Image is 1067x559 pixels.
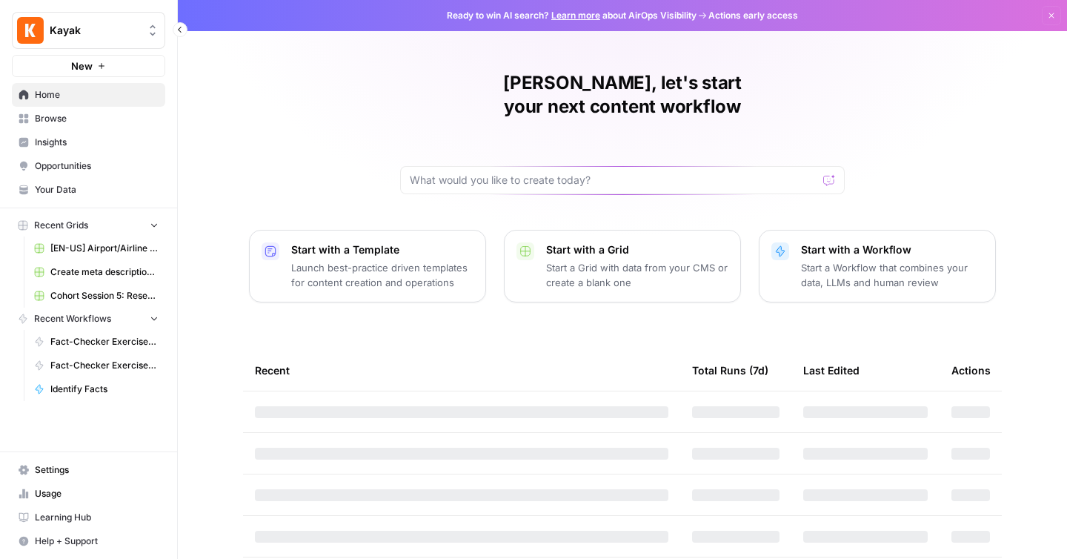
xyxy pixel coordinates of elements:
[27,260,165,284] a: Create meta description ([PERSON_NAME]) Grid
[35,136,159,149] span: Insights
[12,308,165,330] button: Recent Workflows
[12,55,165,77] button: New
[71,59,93,73] span: New
[400,71,845,119] h1: [PERSON_NAME], let's start your next content workflow
[291,242,473,257] p: Start with a Template
[249,230,486,302] button: Start with a TemplateLaunch best-practice driven templates for content creation and operations
[410,173,817,188] input: What would you like to create today?
[35,88,159,102] span: Home
[35,112,159,125] span: Browse
[291,260,473,290] p: Launch best-practice driven templates for content creation and operations
[803,350,860,391] div: Last Edited
[35,463,159,477] span: Settings
[692,350,768,391] div: Total Runs (7d)
[12,83,165,107] a: Home
[12,506,165,529] a: Learning Hub
[50,242,159,255] span: [EN-US] Airport/Airline Content Refresh
[12,458,165,482] a: Settings
[50,383,159,396] span: Identify Facts
[12,178,165,202] a: Your Data
[12,12,165,49] button: Workspace: Kayak
[255,350,668,391] div: Recent
[801,242,983,257] p: Start with a Workflow
[17,17,44,44] img: Kayak Logo
[447,9,697,22] span: Ready to win AI search? about AirOps Visibility
[759,230,996,302] button: Start with a WorkflowStart a Workflow that combines your data, LLMs and human review
[27,284,165,308] a: Cohort Session 5: Research ([PERSON_NAME])
[12,107,165,130] a: Browse
[35,487,159,500] span: Usage
[708,9,798,22] span: Actions early access
[35,159,159,173] span: Opportunities
[12,529,165,553] button: Help + Support
[35,183,159,196] span: Your Data
[50,335,159,348] span: Fact-Checker Exercises ([PERSON_NAME])
[35,511,159,524] span: Learning Hub
[27,354,165,377] a: Fact-Checker Exercises ([PERSON_NAME])
[546,242,728,257] p: Start with a Grid
[801,260,983,290] p: Start a Workflow that combines your data, LLMs and human review
[546,260,728,290] p: Start a Grid with data from your CMS or create a blank one
[50,359,159,372] span: Fact-Checker Exercises ([PERSON_NAME])
[50,265,159,279] span: Create meta description ([PERSON_NAME]) Grid
[27,330,165,354] a: Fact-Checker Exercises ([PERSON_NAME])
[504,230,741,302] button: Start with a GridStart a Grid with data from your CMS or create a blank one
[35,535,159,548] span: Help + Support
[12,154,165,178] a: Opportunities
[50,289,159,302] span: Cohort Session 5: Research ([PERSON_NAME])
[12,482,165,506] a: Usage
[50,23,139,38] span: Kayak
[12,214,165,236] button: Recent Grids
[27,377,165,401] a: Identify Facts
[34,219,88,232] span: Recent Grids
[34,312,111,325] span: Recent Workflows
[551,10,600,21] a: Learn more
[27,236,165,260] a: [EN-US] Airport/Airline Content Refresh
[951,350,991,391] div: Actions
[12,130,165,154] a: Insights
